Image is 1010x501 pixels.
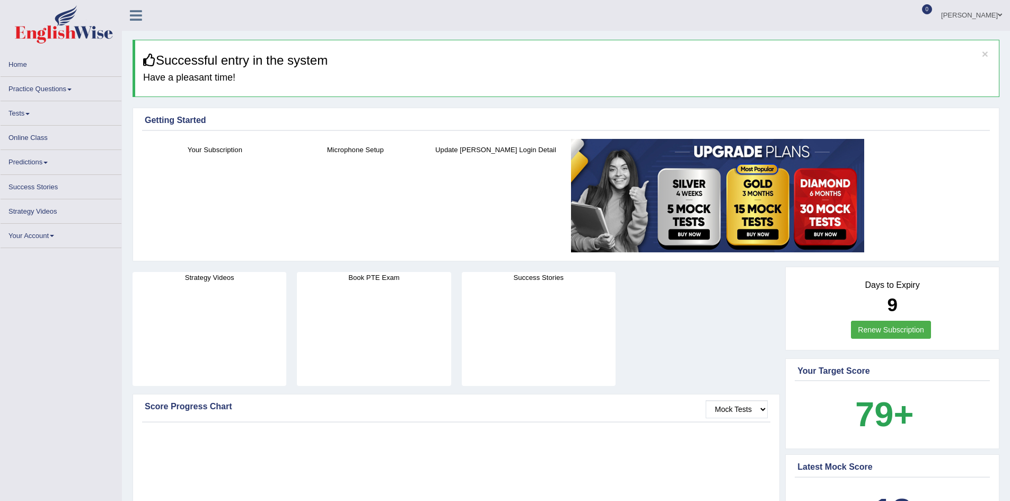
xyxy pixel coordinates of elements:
h4: Success Stories [462,272,616,283]
h4: Days to Expiry [797,280,987,290]
div: Score Progress Chart [145,400,768,413]
b: 79+ [855,395,914,434]
a: Strategy Videos [1,199,121,220]
b: 9 [887,294,897,315]
img: small5.jpg [571,139,864,252]
h4: Strategy Videos [133,272,286,283]
h4: Have a pleasant time! [143,73,991,83]
button: × [982,48,988,59]
h4: Microphone Setup [291,144,420,155]
a: Your Account [1,224,121,244]
div: Latest Mock Score [797,461,987,473]
a: Renew Subscription [851,321,931,339]
a: Home [1,52,121,73]
h4: Your Subscription [150,144,280,155]
a: Online Class [1,126,121,146]
h4: Book PTE Exam [297,272,451,283]
a: Practice Questions [1,77,121,98]
h3: Successful entry in the system [143,54,991,67]
h4: Update [PERSON_NAME] Login Detail [431,144,561,155]
div: Your Target Score [797,365,987,377]
a: Success Stories [1,175,121,196]
a: Tests [1,101,121,122]
div: Getting Started [145,114,987,127]
span: 0 [922,4,933,14]
a: Predictions [1,150,121,171]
